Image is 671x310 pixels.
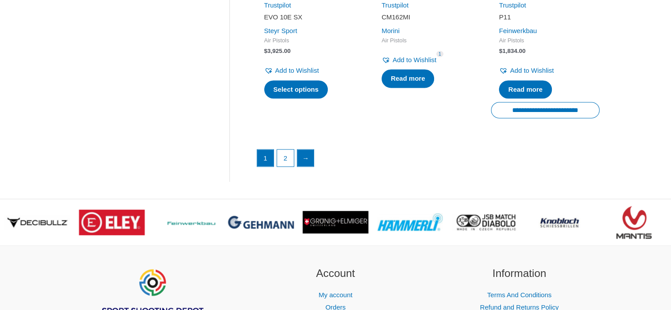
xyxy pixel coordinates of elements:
a: Morini [382,27,400,34]
a: Read more about “P11” [499,80,552,99]
img: brand logo [79,209,145,235]
span: Air Pistols [382,37,474,45]
a: Terms And Conditions [487,291,551,299]
bdi: 3,925.00 [264,48,291,54]
span: Add to Wishlist [275,67,319,74]
h2: CM162MI [382,13,474,22]
a: EVO 10E SX [264,13,357,25]
span: Air Pistols [499,37,592,45]
a: Add to Wishlist [499,64,554,77]
span: Page 1 [257,149,274,166]
span: Add to Wishlist [393,56,436,63]
a: My account [319,291,352,299]
a: P11 [499,13,592,25]
a: Add to Wishlist [264,64,319,77]
h2: Account [255,265,416,282]
nav: Product Pagination [256,149,600,171]
a: Trustpilot [264,1,291,9]
a: Select options for “CM162MI” [382,69,435,88]
span: 1 [436,51,443,57]
a: Add to Wishlist [382,54,436,66]
a: Feinwerkbau [499,27,537,34]
h2: P11 [499,13,592,22]
a: Steyr Sport [264,27,297,34]
a: Trustpilot [499,1,526,9]
a: → [297,149,314,166]
h2: EVO 10E SX [264,13,357,22]
h2: Information [439,265,600,282]
span: $ [499,48,502,54]
a: Select options for “EVO 10E SX” [264,80,328,99]
span: Air Pistols [264,37,357,45]
a: Page 2 [277,149,294,166]
a: CM162MI [382,13,474,25]
span: $ [264,48,268,54]
bdi: 1,834.00 [499,48,525,54]
a: Trustpilot [382,1,409,9]
span: Add to Wishlist [510,67,554,74]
